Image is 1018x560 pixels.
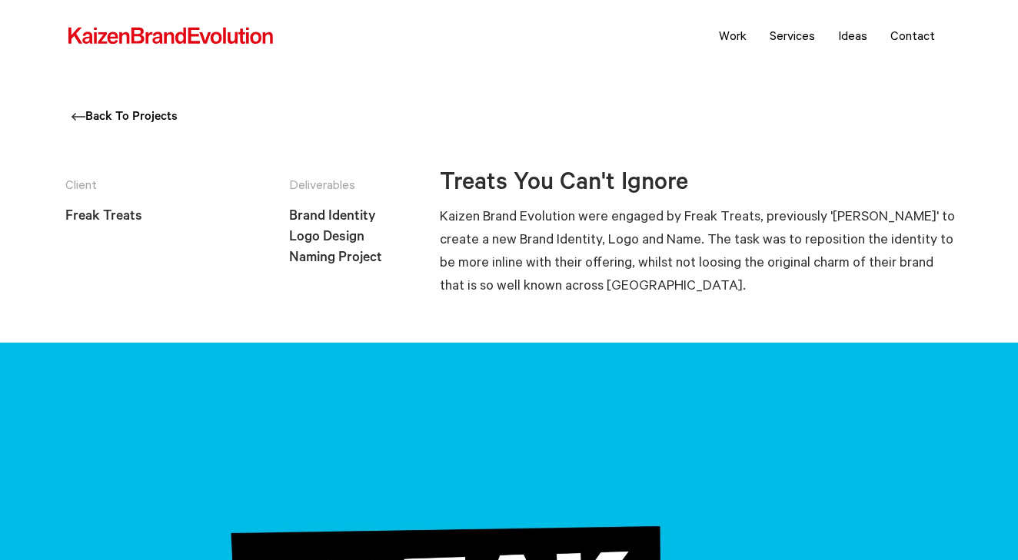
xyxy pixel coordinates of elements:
[65,174,286,195] p: Client
[72,113,85,121] img: arrow-back
[289,174,437,195] p: Deliverables
[67,26,274,46] img: kbe_logo_new.svg
[707,16,758,55] a: Work
[758,16,827,55] a: Services
[289,230,437,247] li: Logo Design
[65,209,286,226] h3: Freak Treats
[879,16,946,55] a: Contact
[440,171,956,200] h3: Treats You Can't Ignore
[72,111,178,124] a: Back To Projects
[440,204,956,297] p: Kaizen Brand Evolution were engaged by Freak Treats, previously '[PERSON_NAME]' to create a new B...
[827,16,879,55] a: Ideas
[289,209,437,226] li: Brand Identity
[289,250,437,267] li: Naming Project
